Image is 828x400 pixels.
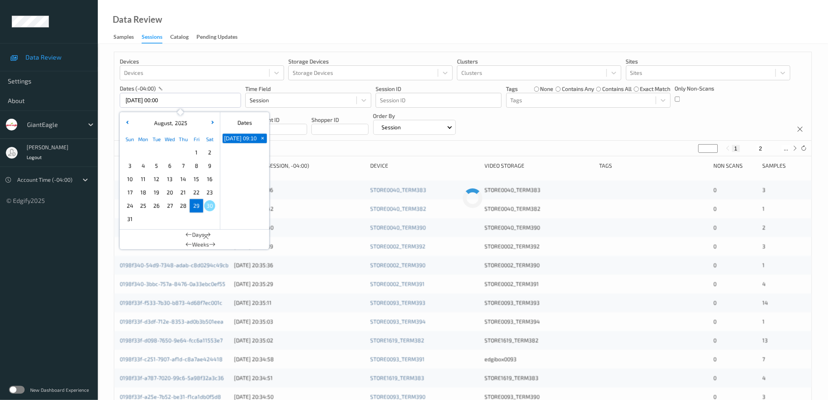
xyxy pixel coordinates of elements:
span: 9 [204,160,215,171]
a: 0198f340-54d9-7348-adab-c8d0294c49cb [120,262,229,268]
p: Clusters [457,58,621,65]
span: 14 [763,299,769,306]
span: August [152,119,172,126]
div: [DATE] 20:35:42 [234,205,365,213]
span: 0 [713,262,716,268]
p: Tags [506,85,518,93]
span: 2 [763,224,766,231]
a: 0198f33f-a25e-7b52-be31-f1ca1db0f5d8 [120,393,221,400]
span: 0 [713,243,716,250]
p: Sites [626,58,790,65]
a: STORE1619_TERM383 [370,375,424,381]
div: Dates [220,115,269,130]
div: STORE0002_TERM391 [485,280,594,288]
span: 4 [763,375,766,381]
p: Session [379,123,404,131]
div: Choose Monday July 28 of 2025 [137,146,150,159]
div: Choose Friday August 01 of 2025 [190,146,203,159]
span: 2 [204,147,215,158]
span: 17 [124,187,135,198]
span: 0 [713,224,716,231]
a: 0198f33f-c251-7907-af1d-c8a7ae424418 [120,356,223,362]
div: STORE1619_TERM383 [485,374,594,382]
div: Choose Wednesday August 13 of 2025 [163,172,176,186]
span: 4 [138,160,149,171]
a: STORE0093_TERM391 [370,356,425,362]
span: 0 [713,337,716,344]
div: STORE0040_TERM390 [485,224,594,232]
div: edgibox0093 [485,355,594,363]
div: [DATE] 20:35:36 [234,261,365,269]
div: Choose Wednesday July 30 of 2025 [163,146,176,159]
span: 31 [124,214,135,224]
span: 8 [191,160,202,171]
a: STORE0093_TERM394 [370,318,426,325]
p: Shopper ID [311,116,369,124]
span: 0 [713,186,716,193]
a: STORE0002_TERM392 [370,243,425,250]
span: 24 [124,200,135,211]
span: 0 [713,318,716,325]
div: Choose Tuesday August 05 of 2025 [150,159,163,172]
div: Choose Sunday August 10 of 2025 [123,172,137,186]
a: STORE0093_TERM390 [370,393,425,400]
a: STORE0002_TERM391 [370,281,425,287]
div: Device [370,162,479,170]
div: Choose Tuesday August 12 of 2025 [150,172,163,186]
div: Choose Monday August 25 of 2025 [137,199,150,212]
div: STORE0040_TERM382 [485,205,594,213]
div: Choose Thursday August 28 of 2025 [176,199,190,212]
div: Video Storage [485,162,594,170]
a: STORE0040_TERM382 [370,205,426,212]
span: 14 [178,174,189,185]
label: exact match [640,85,671,93]
div: STORE0040_TERM383 [485,186,594,194]
div: Choose Tuesday July 29 of 2025 [150,146,163,159]
span: + [259,134,267,143]
span: 1 [763,318,765,325]
div: Samples [113,33,134,43]
div: Timestamp (Session, -04:00) [234,162,365,170]
div: Wed [163,132,176,146]
span: 0 [713,205,716,212]
div: Thu [176,132,190,146]
a: 0198f33f-a787-7020-99c6-5a98f32a3c36 [120,375,224,381]
span: 27 [164,200,175,211]
div: Choose Saturday August 30 of 2025 [203,199,216,212]
span: 0 [713,299,716,306]
div: [DATE] 20:34:51 [234,374,365,382]
div: Choose Thursday August 21 of 2025 [176,186,190,199]
span: 4 [763,281,766,287]
div: Tue [150,132,163,146]
div: [DATE] 20:35:03 [234,318,365,326]
span: Days [192,231,204,239]
div: Sessions [142,33,162,43]
span: 26 [151,200,162,211]
p: Assistant ID [250,116,307,124]
div: Tags [599,162,708,170]
div: Choose Monday August 18 of 2025 [137,186,150,199]
span: 1 [763,262,765,268]
div: Fri [190,132,203,146]
div: Choose Friday August 22 of 2025 [190,186,203,199]
span: 1 [763,205,765,212]
div: Choose Friday August 08 of 2025 [190,159,203,172]
button: ... [781,145,791,152]
p: Only Non-Scans [675,85,715,92]
span: 1 [191,147,202,158]
span: 3 [763,393,766,400]
span: 22 [191,187,202,198]
span: 7 [763,356,765,362]
span: 0 [713,356,716,362]
div: [DATE] 20:35:11 [234,299,365,307]
a: Sessions [142,32,170,43]
span: 28 [178,200,189,211]
div: Pending Updates [196,33,238,43]
span: 21 [178,187,189,198]
span: 7 [178,160,189,171]
div: Choose Thursday September 04 of 2025 [176,212,190,226]
p: Session ID [376,85,502,93]
button: + [258,134,267,143]
div: Choose Monday August 04 of 2025 [137,159,150,172]
a: STORE0093_TERM393 [370,299,425,306]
